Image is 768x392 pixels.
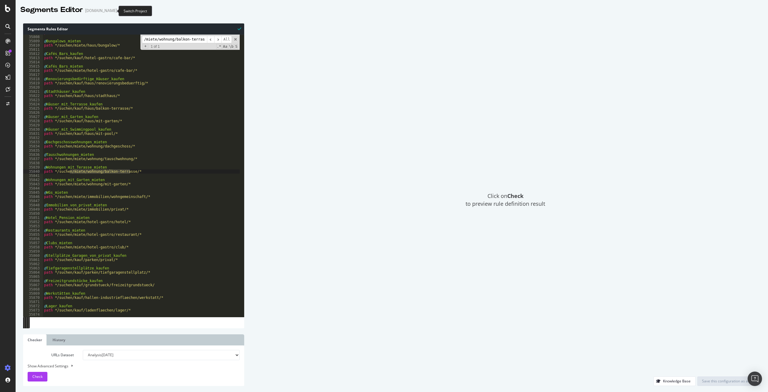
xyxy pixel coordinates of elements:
div: Save this configuration as active [702,378,756,384]
button: Knowledge Base [653,376,696,386]
div: 35822 [23,94,43,98]
div: 35873 [23,308,43,312]
div: 35816 [23,68,43,73]
div: 35857 [23,241,43,245]
div: 35854 [23,228,43,232]
span: ​ [214,36,221,43]
div: 35810 [23,43,43,47]
span: CaseSensitive Search [222,44,228,49]
a: Knowledge Base [653,378,696,384]
div: 35811 [23,47,43,52]
div: 35839 [23,165,43,169]
div: 35843 [23,182,43,186]
span: Click on to preview rule definition result [466,192,545,208]
div: 35855 [23,232,43,237]
div: 35848 [23,203,43,207]
span: Search In Selection [235,44,238,49]
div: 35823 [23,98,43,102]
input: Search for [142,36,207,43]
div: 35827 [23,115,43,119]
div: 35847 [23,199,43,203]
div: 35859 [23,249,43,254]
div: 35869 [23,291,43,296]
div: 35863 [23,266,43,270]
div: 35849 [23,207,43,211]
div: 35830 [23,127,43,132]
div: 35818 [23,77,43,81]
div: 35861 [23,258,43,262]
div: 35829 [23,123,43,127]
div: 35840 [23,169,43,174]
div: Knowledge Base [663,378,691,384]
div: 35870 [23,296,43,300]
span: Syntax is valid [238,26,241,32]
div: 35841 [23,174,43,178]
div: 35819 [23,81,43,85]
div: [DOMAIN_NAME] [85,8,117,14]
div: 35871 [23,300,43,304]
a: History [48,334,70,345]
div: 35866 [23,279,43,283]
div: 35858 [23,245,43,249]
strong: Check [507,192,523,199]
span: Check [32,374,43,379]
a: Checker [23,334,46,345]
div: 35844 [23,186,43,190]
div: 35826 [23,111,43,115]
div: 35814 [23,60,43,64]
div: 35853 [23,224,43,228]
div: 35862 [23,262,43,266]
div: 35860 [23,254,43,258]
div: 35820 [23,85,43,90]
div: 35828 [23,119,43,123]
div: 35838 [23,161,43,165]
span: 1 of 1 [148,44,162,49]
div: 35845 [23,190,43,195]
div: 35831 [23,132,43,136]
span: ​ [207,36,214,43]
div: 35852 [23,220,43,224]
div: 35835 [23,148,43,153]
div: 35872 [23,304,43,308]
div: Switch Project [118,6,152,16]
div: 35874 [23,312,43,317]
div: Segments Editor [20,5,83,15]
div: 35864 [23,270,43,275]
div: 35851 [23,216,43,220]
div: Open Intercom Messenger [748,372,762,386]
button: Save this configuration as active [697,376,760,386]
div: 35813 [23,56,43,60]
span: RegExp Search [216,44,222,49]
label: URLs Dataset [23,350,78,360]
div: 35834 [23,144,43,148]
div: 35832 [23,136,43,140]
div: 35825 [23,106,43,111]
div: 35868 [23,287,43,291]
div: Show Advanced Settings [23,363,235,369]
div: 35867 [23,283,43,287]
div: 35817 [23,73,43,77]
div: 35837 [23,157,43,161]
div: 35812 [23,52,43,56]
div: 35815 [23,64,43,68]
button: Check [28,372,47,381]
div: 35875 [23,317,43,321]
div: 35842 [23,178,43,182]
div: 35808 [23,35,43,39]
div: 35850 [23,211,43,216]
div: 35809 [23,39,43,43]
div: 35865 [23,275,43,279]
span: Whole Word Search [229,44,234,49]
div: 35821 [23,90,43,94]
div: 35836 [23,153,43,157]
div: 35856 [23,237,43,241]
span: Toggle Replace mode [142,44,148,49]
div: Segments Rules Editor [23,23,244,35]
div: 35833 [23,140,43,144]
span: Alt-Enter [221,36,232,43]
div: 35824 [23,102,43,106]
div: 35846 [23,195,43,199]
